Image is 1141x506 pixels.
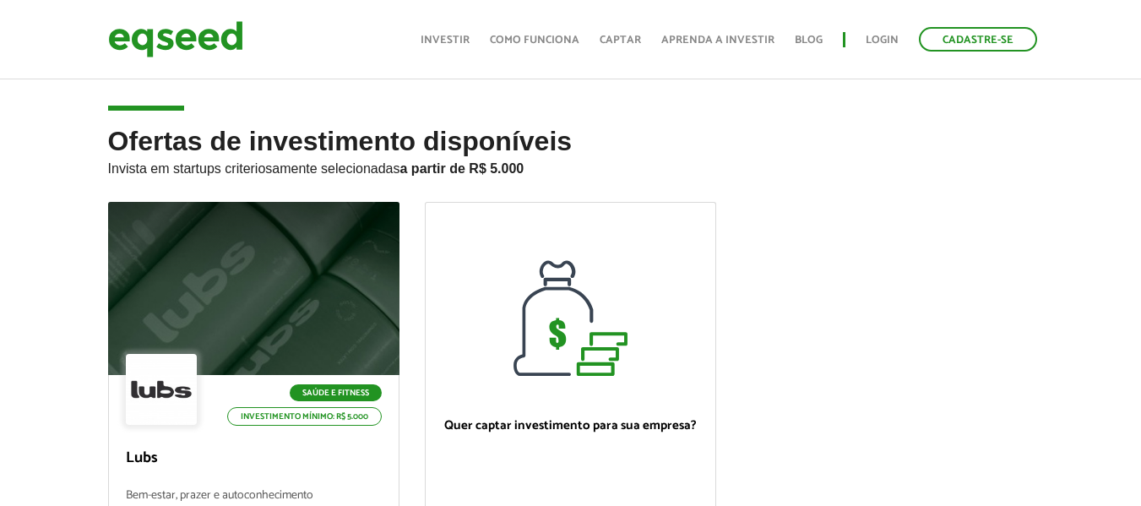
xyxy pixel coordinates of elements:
[919,27,1037,52] a: Cadastre-se
[795,35,823,46] a: Blog
[866,35,899,46] a: Login
[108,127,1034,202] h2: Ofertas de investimento disponíveis
[443,418,698,433] p: Quer captar investimento para sua empresa?
[126,449,382,468] p: Lubs
[227,407,382,426] p: Investimento mínimo: R$ 5.000
[661,35,774,46] a: Aprenda a investir
[108,156,1034,177] p: Invista em startups criteriosamente selecionadas
[490,35,579,46] a: Como funciona
[290,384,382,401] p: Saúde e Fitness
[421,35,470,46] a: Investir
[400,161,524,176] strong: a partir de R$ 5.000
[600,35,641,46] a: Captar
[108,17,243,62] img: EqSeed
